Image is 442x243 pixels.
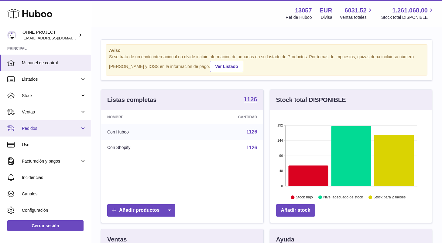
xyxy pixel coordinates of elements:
span: Listados [22,76,80,82]
a: 6031,52 Ventas totales [340,6,374,20]
a: 1126 [246,129,257,134]
a: Añadir productos [107,204,175,217]
img: support@ohneproject.com [7,31,16,40]
span: Canales [22,191,86,197]
text: 0 [281,184,283,188]
div: Divisa [321,15,332,20]
a: Añadir stock [276,204,315,217]
div: Ref de Huboo [286,15,312,20]
text: Stock bajo [296,195,313,199]
span: Uso [22,142,86,148]
span: 6031,52 [344,6,366,15]
span: Ventas totales [340,15,374,20]
span: Ventas [22,109,80,115]
th: Cantidad [187,110,263,124]
span: Stock total DISPONIBLE [381,15,435,20]
strong: EUR [320,6,332,15]
h3: Stock total DISPONIBLE [276,96,346,104]
span: [EMAIL_ADDRESS][DOMAIN_NAME] [22,35,89,40]
h3: Listas completas [107,96,156,104]
a: 1.261.068,00 Stock total DISPONIBLE [381,6,435,20]
text: 144 [277,139,283,142]
span: Incidencias [22,175,86,181]
td: Con Huboo [101,124,187,140]
text: 192 [277,123,283,127]
span: 1.261.068,00 [392,6,428,15]
div: Si se trata de un envío internacional no olvide incluir información de aduanas en su Listado de P... [109,54,424,72]
strong: 1126 [244,96,257,102]
text: Stock para 2 meses [373,195,406,199]
span: Mi panel de control [22,60,86,66]
span: Pedidos [22,126,80,131]
a: Ver Listado [210,61,243,72]
div: OHNE PROJECT [22,29,77,41]
td: Con Shopify [101,140,187,156]
th: Nombre [101,110,187,124]
a: Cerrar sesión [7,220,84,231]
text: 48 [279,169,283,173]
span: Stock [22,93,80,99]
span: Configuración [22,208,86,213]
strong: Aviso [109,48,424,53]
span: Facturación y pagos [22,158,80,164]
text: Nivel adecuado de stock [323,195,363,199]
strong: 13057 [295,6,312,15]
text: 96 [279,154,283,157]
a: 1126 [244,96,257,103]
a: 1126 [246,145,257,150]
